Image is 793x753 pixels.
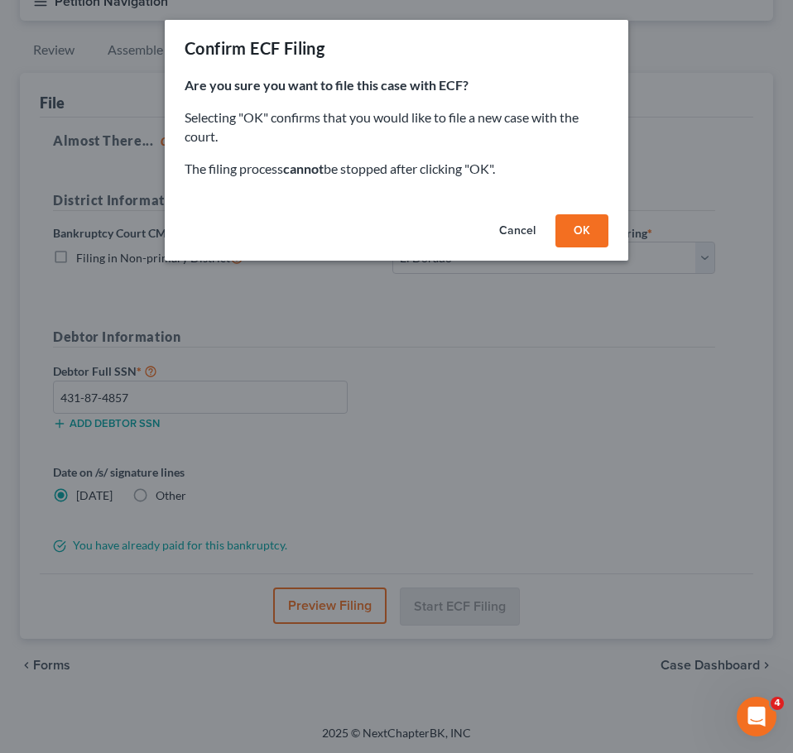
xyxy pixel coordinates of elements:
[771,697,784,710] span: 4
[283,161,324,176] strong: cannot
[185,160,608,179] p: The filing process be stopped after clicking "OK".
[185,36,324,60] div: Confirm ECF Filing
[737,697,776,736] iframe: Intercom live chat
[185,108,608,146] p: Selecting "OK" confirms that you would like to file a new case with the court.
[486,214,549,247] button: Cancel
[555,214,608,247] button: OK
[185,77,469,93] strong: Are you sure you want to file this case with ECF?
